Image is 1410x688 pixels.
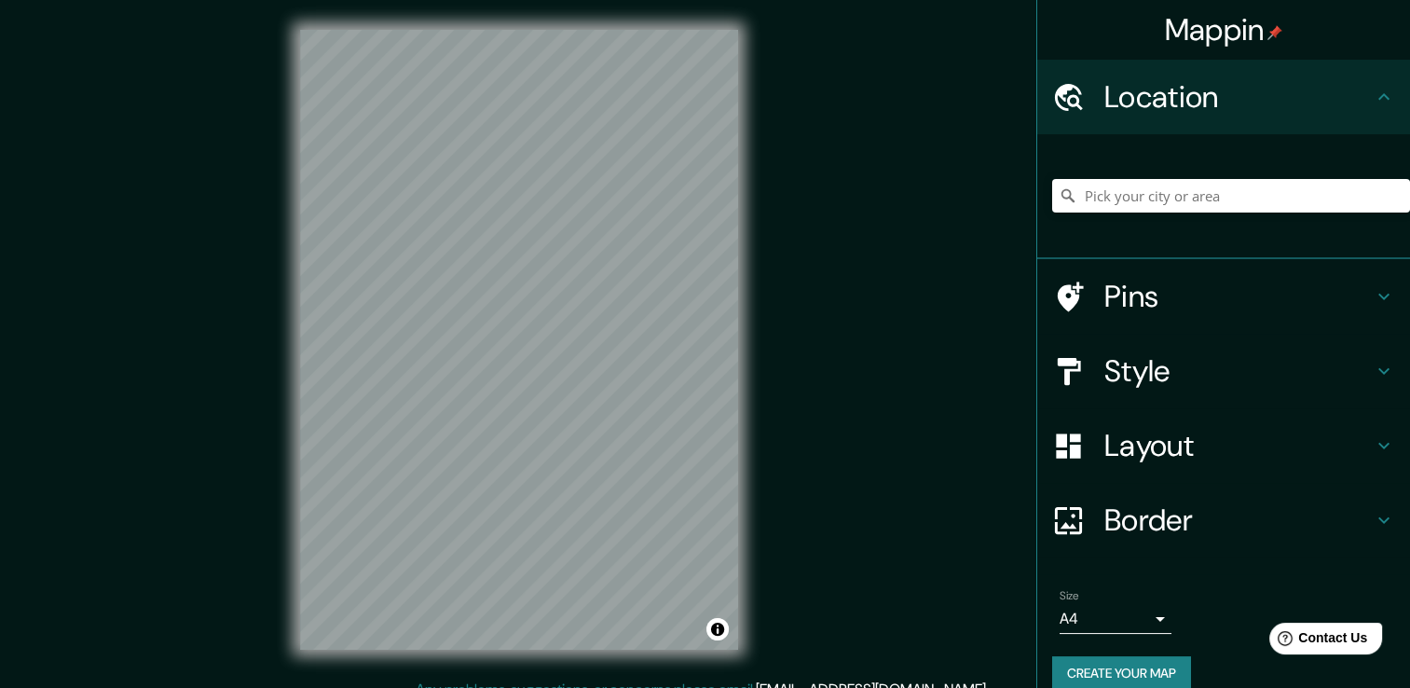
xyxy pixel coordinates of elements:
[1037,259,1410,334] div: Pins
[1052,179,1410,213] input: Pick your city or area
[300,30,738,650] canvas: Map
[1267,25,1282,40] img: pin-icon.png
[1037,60,1410,134] div: Location
[1165,11,1283,48] h4: Mappin
[1104,352,1373,390] h4: Style
[1244,615,1389,667] iframe: Help widget launcher
[1104,278,1373,315] h4: Pins
[1060,604,1171,634] div: A4
[1037,334,1410,408] div: Style
[706,618,729,640] button: Toggle attribution
[1104,502,1373,539] h4: Border
[1104,78,1373,116] h4: Location
[1104,427,1373,464] h4: Layout
[1060,588,1079,604] label: Size
[1037,408,1410,483] div: Layout
[1037,483,1410,557] div: Border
